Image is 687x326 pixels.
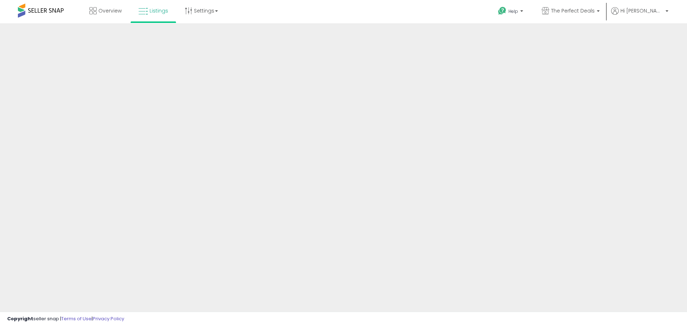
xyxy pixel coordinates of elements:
[7,315,33,322] strong: Copyright
[492,1,530,23] a: Help
[61,315,92,322] a: Terms of Use
[98,7,122,14] span: Overview
[498,6,507,15] i: Get Help
[611,7,668,23] a: Hi [PERSON_NAME]
[620,7,663,14] span: Hi [PERSON_NAME]
[551,7,595,14] span: The Perfect Deals
[93,315,124,322] a: Privacy Policy
[7,316,124,322] div: seller snap | |
[150,7,168,14] span: Listings
[508,8,518,14] span: Help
